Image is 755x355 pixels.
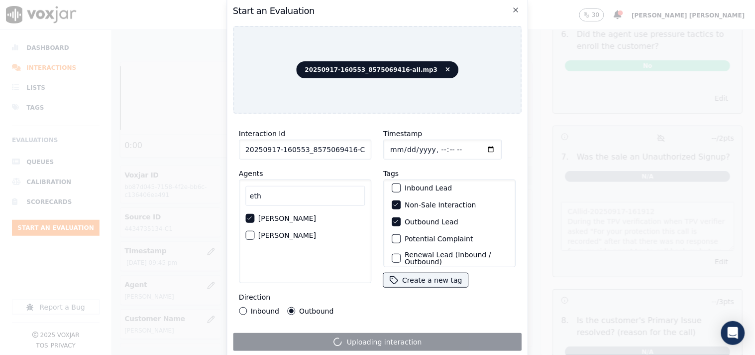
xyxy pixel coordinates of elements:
[251,308,279,315] label: Inbound
[383,273,468,287] button: Create a new tag
[405,251,507,265] label: Renewal Lead (Inbound / Outbound)
[383,130,422,138] label: Timestamp
[239,293,270,301] label: Direction
[383,170,399,177] label: Tags
[405,184,452,191] label: Inbound Lead
[245,186,365,206] input: Search Agents...
[299,308,333,315] label: Outbound
[239,170,263,177] label: Agents
[721,321,745,345] div: Open Intercom Messenger
[239,130,285,138] label: Interaction Id
[405,201,476,208] label: Non-Sale Interaction
[239,140,371,160] input: reference id, file name, etc
[297,61,459,78] span: 20250917-160553_8575069416-all.mp3
[405,235,473,242] label: Potential Complaint
[405,218,458,225] label: Outbound Lead
[258,215,316,222] label: [PERSON_NAME]
[258,232,316,239] label: [PERSON_NAME]
[233,4,522,18] h2: Start an Evaluation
